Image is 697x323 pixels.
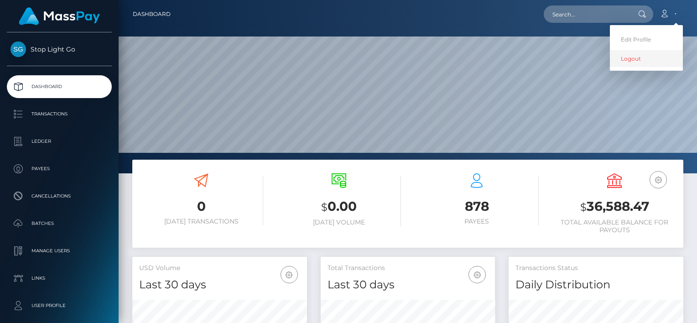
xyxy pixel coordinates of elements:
[610,50,683,67] a: Logout
[415,218,539,225] h6: Payees
[139,198,263,215] h3: 0
[544,5,629,23] input: Search...
[610,31,683,48] a: Edit Profile
[7,212,112,235] a: Batches
[580,201,587,214] small: $
[139,218,263,225] h6: [DATE] Transactions
[10,162,108,176] p: Payees
[139,277,300,293] h4: Last 30 days
[7,103,112,125] a: Transactions
[415,198,539,215] h3: 878
[10,217,108,230] p: Batches
[10,299,108,313] p: User Profile
[328,277,489,293] h4: Last 30 days
[7,267,112,290] a: Links
[10,80,108,94] p: Dashboard
[552,198,676,216] h3: 36,588.47
[552,219,676,234] h6: Total Available Balance for Payouts
[19,7,100,25] img: MassPay Logo
[10,244,108,258] p: Manage Users
[277,219,401,226] h6: [DATE] Volume
[10,107,108,121] p: Transactions
[7,45,112,53] span: Stop Light Go
[7,157,112,180] a: Payees
[7,294,112,317] a: User Profile
[277,198,401,216] h3: 0.00
[133,5,171,24] a: Dashboard
[515,277,676,293] h4: Daily Distribution
[139,264,300,273] h5: USD Volume
[10,271,108,285] p: Links
[10,189,108,203] p: Cancellations
[7,75,112,98] a: Dashboard
[10,42,26,57] img: Stop Light Go
[7,130,112,153] a: Ledger
[10,135,108,148] p: Ledger
[7,185,112,208] a: Cancellations
[7,240,112,262] a: Manage Users
[321,201,328,214] small: $
[515,264,676,273] h5: Transactions Status
[328,264,489,273] h5: Total Transactions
